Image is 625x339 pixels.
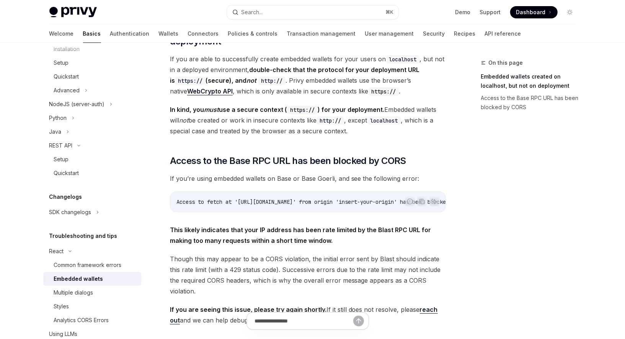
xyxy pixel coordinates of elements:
em: not [179,116,188,124]
div: Multiple dialogs [54,288,93,297]
button: Toggle dark mode [564,6,576,18]
a: Welcome [49,25,74,43]
span: Dashboard [516,8,546,16]
code: http:// [258,77,286,85]
span: If you are able to successfully create embedded wallets for your users on , but not in a deployed... [170,54,446,97]
h5: Troubleshooting and tips [49,231,117,241]
code: https:// [175,77,206,85]
a: Styles [43,300,141,313]
span: On this page [489,58,523,67]
a: User management [365,25,414,43]
code: https:// [369,87,399,96]
a: Demo [455,8,471,16]
span: Embedded wallets will be created or work in insecure contexts like , except , which is a special ... [170,104,446,136]
a: Quickstart [43,70,141,84]
button: Report incorrect code [405,197,415,206]
a: WebCrypto API [187,87,233,95]
a: Analytics CORS Errors [43,313,141,327]
code: localhost [386,55,420,64]
img: light logo [49,7,97,18]
div: React [49,247,64,256]
div: Using LLMs [49,329,78,339]
a: Access to the Base RPC URL has been blocked by CORS [481,92,582,113]
button: Search...⌘K [227,5,398,19]
a: Setup [43,56,141,70]
a: Common framework errors [43,258,141,272]
div: Common framework errors [54,260,122,270]
a: Quickstart [43,166,141,180]
a: Basics [83,25,101,43]
a: Embedded wallets [43,272,141,286]
a: Support [480,8,501,16]
div: Quickstart [54,72,79,81]
div: Java [49,127,62,136]
div: Styles [54,302,69,311]
a: Authentication [110,25,150,43]
div: Python [49,113,67,123]
a: API reference [485,25,521,43]
strong: This likely indicates that your IP address has been rate limited by the Blast RPC URL for making ... [170,226,431,244]
a: Embedded wallets created on localhost, but not on deployment [481,70,582,92]
span: Access to the Base RPC URL has been blocked by CORS [170,155,406,167]
button: Send message [353,316,364,326]
div: Search... [242,8,263,17]
button: Copy the contents from the code block [417,197,427,206]
h5: Changelogs [49,192,82,201]
strong: If you are seeing this issue, please try again shortly. [170,306,326,313]
div: SDK changelogs [49,208,91,217]
strong: In kind, you use a secure context ( ) for your deployment. [170,106,385,113]
button: Ask AI [429,197,439,206]
em: not [246,77,256,84]
code: localhost [367,116,401,125]
strong: double-check that the protocol for your deployment URL is (secure), and [170,66,420,84]
a: Policies & controls [228,25,278,43]
span: ⌘ K [386,9,394,15]
div: NodeJS (server-auth) [49,100,105,109]
div: Setup [54,58,69,67]
div: Setup [54,155,69,164]
div: Advanced [54,86,80,95]
span: If you’re using embedded wallets on Base or Base Goerli, and see the following error: [170,173,446,184]
a: Recipes [454,25,476,43]
a: Multiple dialogs [43,286,141,300]
a: Transaction management [287,25,356,43]
span: Access to fetch at '[URL][DOMAIN_NAME]' from origin 'insert-your-origin' has been blocked by CORS... [176,198,504,205]
a: Dashboard [510,6,558,18]
div: Analytics CORS Errors [54,316,109,325]
div: Quickstart [54,169,79,178]
a: Connectors [188,25,219,43]
a: Setup [43,152,141,166]
a: Wallets [159,25,179,43]
span: If it still does not resolve, please and we can help debug! [170,304,446,326]
code: https:// [287,106,318,114]
span: Though this may appear to be a CORS violation, the initial error sent by Blast should indicate th... [170,254,446,296]
a: Security [423,25,445,43]
code: http:// [317,116,344,125]
em: must [204,106,219,113]
div: REST API [49,141,73,150]
div: Embedded wallets [54,274,103,283]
